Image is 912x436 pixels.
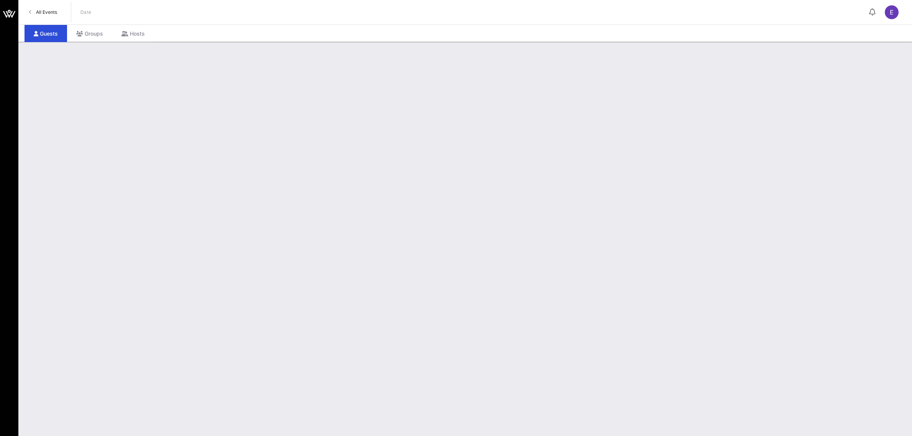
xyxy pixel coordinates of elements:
div: Guests [25,25,67,42]
a: All Events [25,6,62,18]
div: E [885,5,899,19]
span: E [890,8,894,16]
p: Date [80,8,92,16]
span: All Events [36,9,57,15]
div: Hosts [112,25,154,42]
div: Groups [67,25,112,42]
